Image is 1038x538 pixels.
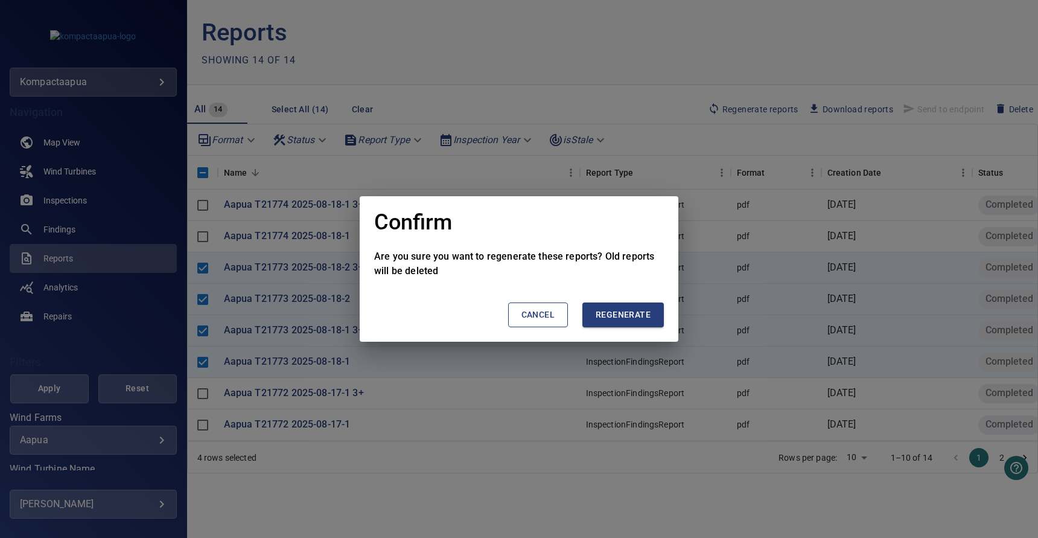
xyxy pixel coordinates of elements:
[508,303,568,327] button: Cancel
[596,307,651,322] span: Regenerate
[521,307,555,322] span: Cancel
[582,303,664,327] button: Regenerate
[374,211,452,235] h1: Confirm
[374,249,664,278] p: Are you sure you want to regenerate these reports? Old reports will be deleted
